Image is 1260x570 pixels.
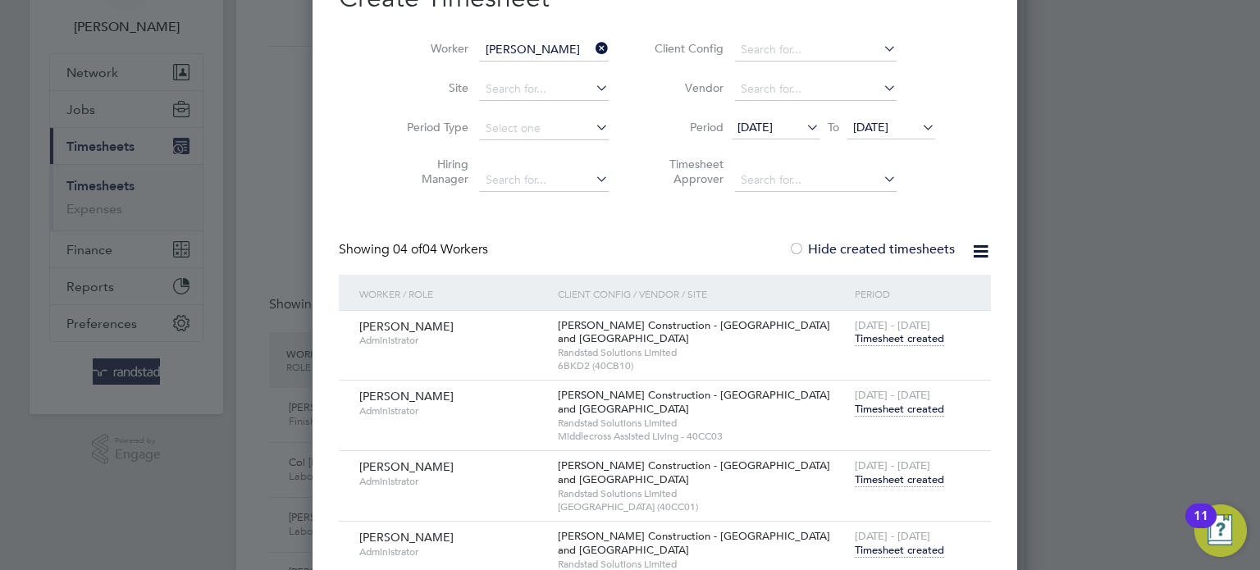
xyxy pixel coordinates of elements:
span: [PERSON_NAME] [359,319,454,334]
label: Vendor [650,80,724,95]
span: [DATE] - [DATE] [855,529,930,543]
button: Open Resource Center, 11 new notifications [1194,504,1247,557]
label: Hide created timesheets [788,241,955,258]
span: Timesheet created [855,472,944,487]
span: [DATE] - [DATE] [855,388,930,402]
span: [PERSON_NAME] Construction - [GEOGRAPHIC_DATA] and [GEOGRAPHIC_DATA] [558,458,830,486]
span: To [823,116,844,138]
span: Timesheet created [855,402,944,417]
label: Period Type [395,120,468,135]
span: Administrator [359,334,546,347]
input: Search for... [480,39,609,62]
span: Timesheet created [855,543,944,558]
span: [DATE] [853,120,888,135]
span: Administrator [359,545,546,559]
span: [DATE] - [DATE] [855,318,930,332]
input: Select one [480,117,609,140]
span: Randstad Solutions Limited [558,346,847,359]
span: [PERSON_NAME] Construction - [GEOGRAPHIC_DATA] and [GEOGRAPHIC_DATA] [558,529,830,557]
input: Search for... [735,78,897,101]
label: Timesheet Approver [650,157,724,186]
label: Client Config [650,41,724,56]
span: Randstad Solutions Limited [558,417,847,430]
div: 11 [1194,516,1208,537]
label: Hiring Manager [395,157,468,186]
div: Showing [339,241,491,258]
div: Period [851,275,975,312]
span: [PERSON_NAME] [359,459,454,474]
span: Timesheet created [855,331,944,346]
input: Search for... [735,39,897,62]
span: [PERSON_NAME] Construction - [GEOGRAPHIC_DATA] and [GEOGRAPHIC_DATA] [558,388,830,416]
span: 04 Workers [393,241,488,258]
label: Period [650,120,724,135]
span: Administrator [359,475,546,488]
span: [DATE] - [DATE] [855,458,930,472]
label: Site [395,80,468,95]
span: [DATE] [737,120,773,135]
span: 04 of [393,241,422,258]
span: [PERSON_NAME] [359,530,454,545]
input: Search for... [480,169,609,192]
span: Administrator [359,404,546,417]
span: [PERSON_NAME] Construction - [GEOGRAPHIC_DATA] and [GEOGRAPHIC_DATA] [558,318,830,346]
span: Randstad Solutions Limited [558,487,847,500]
label: Worker [395,41,468,56]
input: Search for... [735,169,897,192]
div: Worker / Role [355,275,554,312]
span: 6BKD2 (40CB10) [558,359,847,372]
span: [GEOGRAPHIC_DATA] (40CC01) [558,500,847,513]
input: Search for... [480,78,609,101]
span: [PERSON_NAME] [359,389,454,404]
div: Client Config / Vendor / Site [554,275,851,312]
span: Middlecross Assisted Living - 40CC03 [558,430,847,443]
